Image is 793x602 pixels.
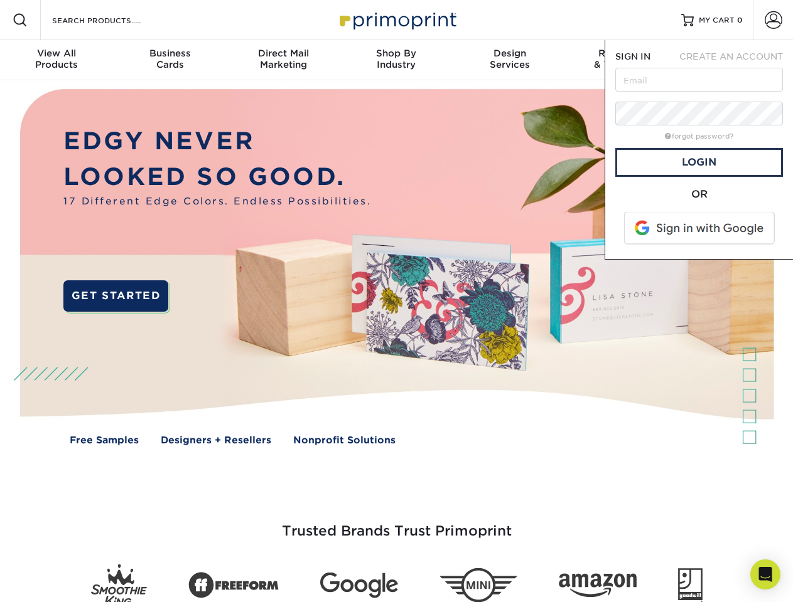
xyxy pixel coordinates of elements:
span: Design [453,48,566,59]
a: Designers + Resellers [161,433,271,448]
span: SIGN IN [615,51,650,61]
img: Goodwill [678,568,703,602]
span: 17 Different Edge Colors. Endless Possibilities. [63,194,371,209]
span: CREATE AN ACCOUNT [679,51,783,61]
span: Resources [566,48,679,59]
h3: Trusted Brands Trust Primoprint [30,493,764,554]
span: Business [113,48,226,59]
a: Login [615,148,783,177]
span: Direct Mail [227,48,340,59]
input: SEARCH PRODUCTS..... [51,13,173,28]
div: Cards [113,48,226,70]
p: EDGY NEVER [63,124,371,159]
a: DesignServices [453,40,566,80]
div: Services [453,48,566,70]
input: Email [615,68,783,92]
img: Amazon [559,574,637,598]
img: Primoprint [334,6,460,33]
div: Open Intercom Messenger [750,559,780,589]
iframe: Google Customer Reviews [3,564,107,598]
p: LOOKED SO GOOD. [63,159,371,195]
div: OR [615,187,783,202]
div: Industry [340,48,453,70]
span: 0 [737,16,743,24]
a: Resources& Templates [566,40,679,80]
span: Shop By [340,48,453,59]
span: MY CART [699,15,735,26]
a: Shop ByIndustry [340,40,453,80]
a: forgot password? [665,132,733,140]
div: Marketing [227,48,340,70]
a: Free Samples [70,433,139,448]
a: GET STARTED [63,280,168,312]
a: BusinessCards [113,40,226,80]
a: Direct MailMarketing [227,40,340,80]
div: & Templates [566,48,679,70]
img: Google [320,573,398,598]
a: Nonprofit Solutions [293,433,396,448]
